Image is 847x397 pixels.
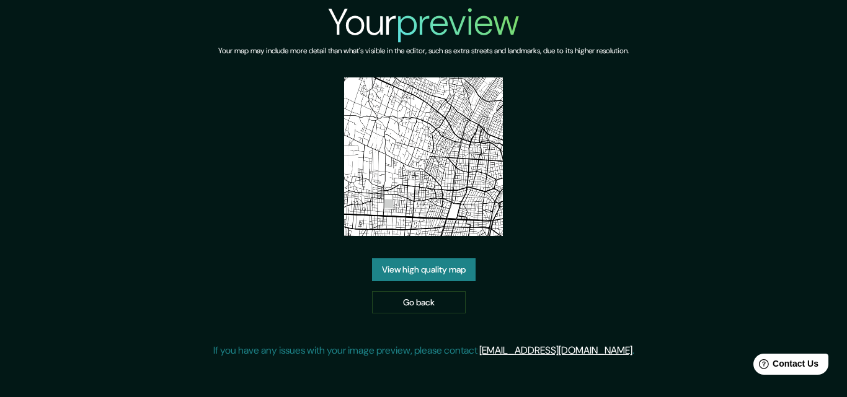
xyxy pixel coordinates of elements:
[218,45,629,58] h6: Your map may include more detail than what's visible in the editor, such as extra streets and lan...
[737,349,833,383] iframe: Help widget launcher
[344,77,503,236] img: created-map-preview
[479,344,632,357] a: [EMAIL_ADDRESS][DOMAIN_NAME]
[372,291,466,314] a: Go back
[213,343,634,358] p: If you have any issues with your image preview, please contact .
[372,258,476,281] a: View high quality map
